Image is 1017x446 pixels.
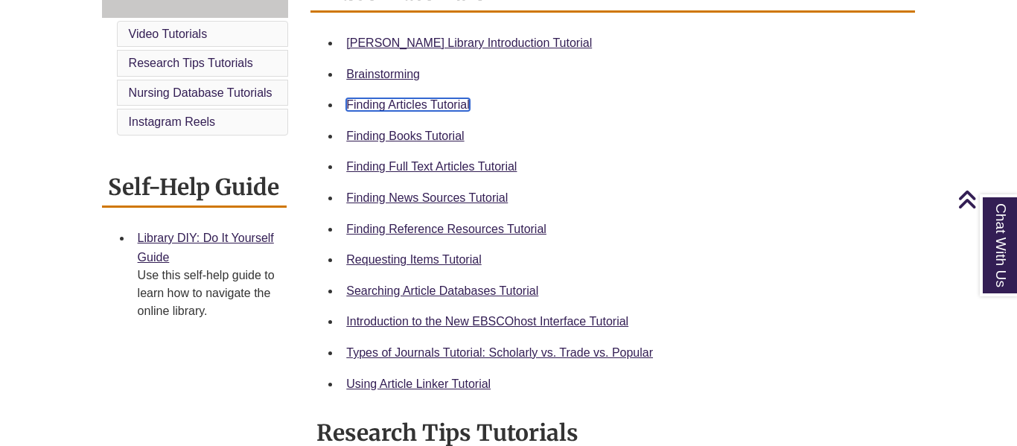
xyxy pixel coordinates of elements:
[957,189,1013,209] a: Back to Top
[346,98,469,111] a: Finding Articles Tutorial
[346,315,628,328] a: Introduction to the New EBSCOhost Interface Tutorial
[346,130,464,142] a: Finding Books Tutorial
[129,115,216,128] a: Instagram Reels
[346,253,481,266] a: Requesting Items Tutorial
[346,191,508,204] a: Finding News Sources Tutorial
[346,68,420,80] a: Brainstorming
[138,267,275,320] div: Use this self-help guide to learn how to navigate the online library.
[346,160,517,173] a: Finding Full Text Articles Tutorial
[102,168,287,208] h2: Self-Help Guide
[346,36,592,49] a: [PERSON_NAME] Library Introduction Tutorial
[138,232,274,264] a: Library DIY: Do It Yourself Guide
[346,284,538,297] a: Searching Article Databases Tutorial
[129,86,272,99] a: Nursing Database Tutorials
[129,57,253,69] a: Research Tips Tutorials
[346,223,546,235] a: Finding Reference Resources Tutorial
[129,28,208,40] a: Video Tutorials
[346,377,491,390] a: Using Article Linker Tutorial
[346,346,653,359] a: Types of Journals Tutorial: Scholarly vs. Trade vs. Popular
